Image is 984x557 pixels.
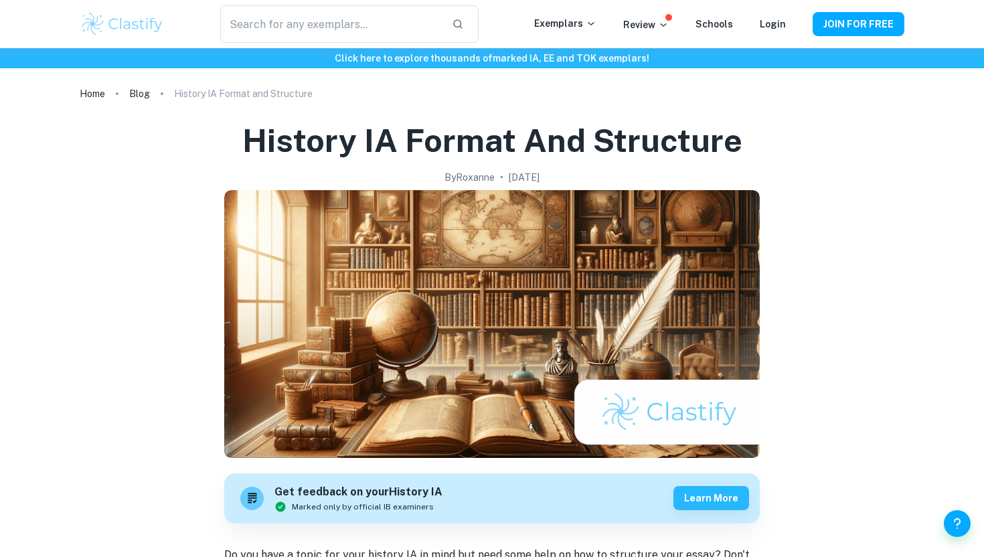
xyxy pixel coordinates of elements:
img: Clastify logo [80,11,165,37]
span: Marked only by official IB examiners [292,501,434,513]
h6: Click here to explore thousands of marked IA, EE and TOK exemplars ! [3,51,981,66]
a: Schools [695,19,733,29]
button: Help and Feedback [944,510,971,537]
h2: By Roxanne [444,170,495,185]
input: Search for any exemplars... [220,5,441,43]
a: Home [80,84,105,103]
a: Get feedback on yourHistory IAMarked only by official IB examinersLearn more [224,473,760,524]
h6: Get feedback on your History IA [274,484,442,501]
p: History IA Format and Structure [174,86,313,101]
a: Login [760,19,786,29]
p: • [500,170,503,185]
button: JOIN FOR FREE [813,12,904,36]
button: Learn more [673,486,749,510]
p: Review [623,17,669,32]
h1: History IA Format and Structure [242,119,742,162]
a: Blog [129,84,150,103]
p: Exemplars [534,16,596,31]
img: History IA Format and Structure cover image [224,190,760,458]
h2: [DATE] [509,170,540,185]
